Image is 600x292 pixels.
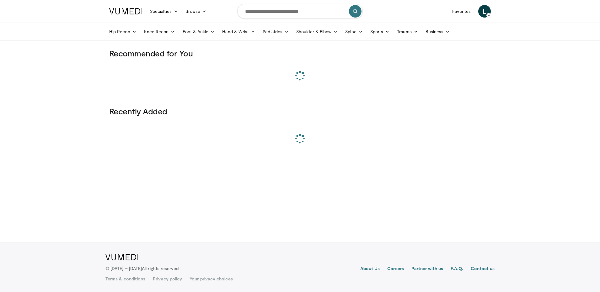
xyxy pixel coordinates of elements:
a: Sports [367,25,394,38]
a: Partner with us [411,265,443,273]
a: Shoulder & Elbow [292,25,341,38]
a: Your privacy choices [190,276,233,282]
a: Hip Recon [105,25,140,38]
a: L [478,5,491,18]
p: © [DATE] – [DATE] [105,265,179,272]
a: Specialties [146,5,182,18]
a: Careers [387,265,404,273]
a: About Us [360,265,380,273]
h3: Recently Added [109,106,491,116]
h3: Recommended for You [109,48,491,58]
span: All rights reserved [142,266,179,271]
input: Search topics, interventions [237,4,363,19]
a: Browse [182,5,211,18]
a: Contact us [471,265,495,273]
img: VuMedi Logo [105,254,138,260]
a: Privacy policy [153,276,182,282]
a: Foot & Ankle [179,25,219,38]
a: F.A.Q. [451,265,463,273]
a: Favorites [448,5,474,18]
a: Hand & Wrist [218,25,259,38]
a: Terms & conditions [105,276,145,282]
a: Spine [341,25,366,38]
a: Knee Recon [140,25,179,38]
a: Business [422,25,454,38]
a: Pediatrics [259,25,292,38]
a: Trauma [393,25,422,38]
img: VuMedi Logo [109,8,142,14]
